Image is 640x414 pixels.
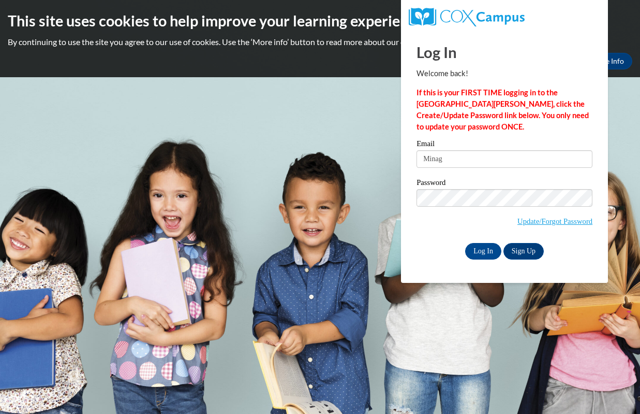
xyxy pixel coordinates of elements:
[503,243,544,260] a: Sign Up
[416,88,589,131] strong: If this is your FIRST TIME logging in to the [GEOGRAPHIC_DATA][PERSON_NAME], click the Create/Upd...
[517,217,592,225] a: Update/Forgot Password
[416,68,592,79] p: Welcome back!
[416,140,592,150] label: Email
[8,10,632,31] h2: This site uses cookies to help improve your learning experience.
[8,36,632,48] p: By continuing to use the site you agree to our use of cookies. Use the ‘More info’ button to read...
[416,41,592,63] h1: Log In
[416,179,592,189] label: Password
[409,8,525,26] img: COX Campus
[465,243,501,260] input: Log In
